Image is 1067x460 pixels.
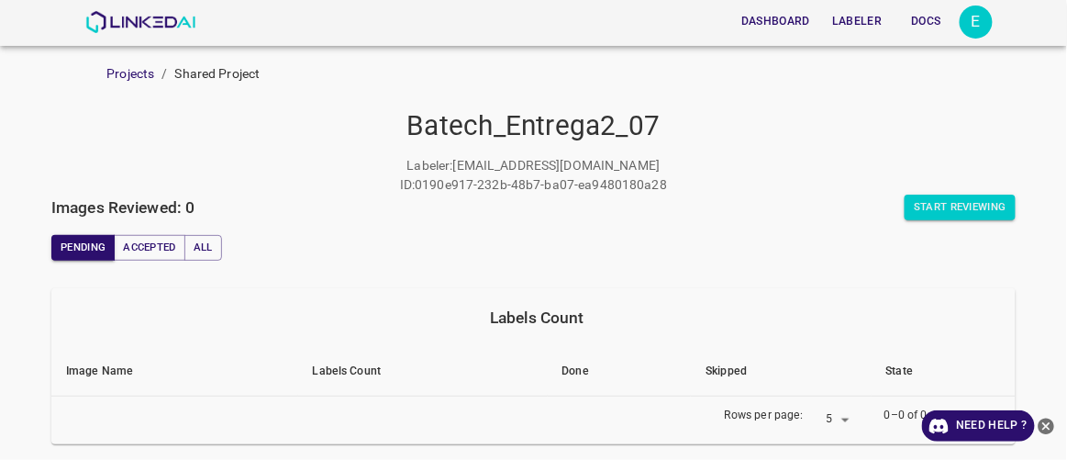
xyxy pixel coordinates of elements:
[298,347,548,397] th: Labels Count
[85,11,196,33] img: LinkedAI
[106,66,154,81] a: Projects
[51,347,298,397] th: Image Name
[960,6,993,39] div: E
[175,64,261,84] p: Shared Project
[51,235,115,261] button: Pending
[1035,410,1058,442] button: close-help
[184,235,222,261] button: All
[811,408,855,432] div: 5
[691,347,871,397] th: Skipped
[407,156,453,175] p: Labeler :
[897,6,956,37] button: Docs
[51,109,1016,143] h4: Batech_Entrega2_07
[734,6,817,37] button: Dashboard
[922,410,1035,442] a: Need Help ?
[161,64,167,84] li: /
[106,64,1067,84] nav: breadcrumb
[400,175,415,195] p: ID :
[415,175,667,195] p: 0190e917-232b-48b7-ba07-ea9480180a28
[51,195,195,220] h6: Images Reviewed: 0
[894,3,960,40] a: Docs
[66,305,1008,331] div: Labels Count
[548,347,692,397] th: Done
[821,3,893,40] a: Labeler
[730,3,821,40] a: Dashboard
[724,408,804,424] p: Rows per page:
[114,235,185,261] button: Accepted
[905,195,1016,220] button: Start Reviewing
[884,408,928,424] p: 0–0 of 0
[872,347,1016,397] th: State
[453,156,661,175] p: [EMAIL_ADDRESS][DOMAIN_NAME]
[960,6,993,39] button: Open settings
[825,6,889,37] button: Labeler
